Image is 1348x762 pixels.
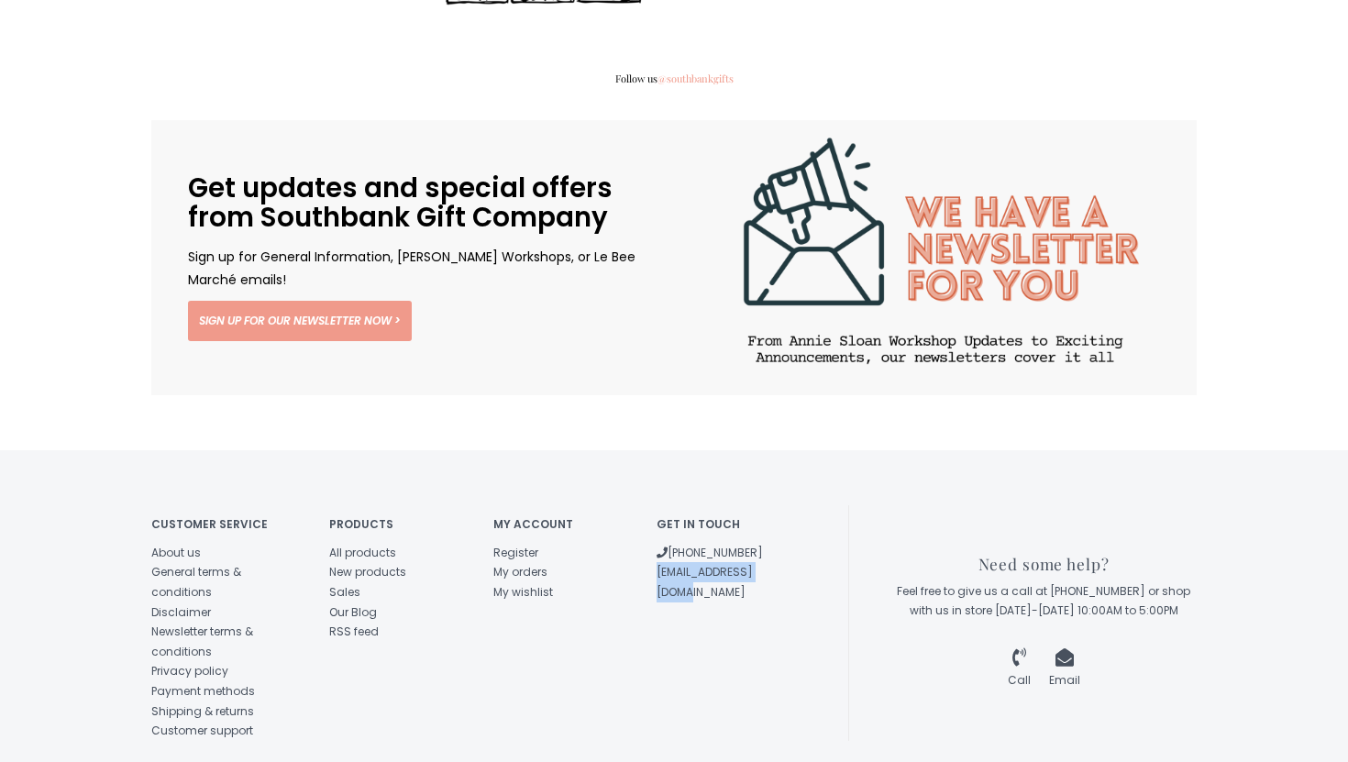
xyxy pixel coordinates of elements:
[493,518,630,530] h4: My account
[329,584,360,600] a: Sales
[151,518,302,530] h4: Customer service
[657,545,763,560] a: [PHONE_NUMBER]
[657,564,753,600] a: [EMAIL_ADDRESS][DOMAIN_NAME]
[688,120,1183,395] img: Get updates and special offers from Southbank Gift Company
[657,518,793,530] h4: Get in touch
[329,624,379,639] a: RSS feed
[151,723,253,738] a: Customer support
[493,564,547,580] a: My orders
[188,301,412,341] a: Sign up for our newsletter now >
[151,70,1197,88] span: Follow us
[493,584,553,600] a: My wishlist
[151,683,255,699] a: Payment methods
[329,564,406,580] a: New products
[1049,652,1080,688] a: Email
[188,173,637,232] h2: Get updates and special offers from Southbank Gift Company
[493,545,538,560] a: Register
[897,583,1190,619] span: Feel free to give us a call at [PHONE_NUMBER] or shop with us in store [DATE]-[DATE] 10:00AM to 5...
[151,663,228,679] a: Privacy policy
[329,518,466,530] h4: Products
[151,545,201,560] a: About us
[890,556,1197,573] h3: Need some help?
[329,545,396,560] a: All products
[151,624,253,659] a: Newsletter terms & conditions
[151,564,241,600] a: General terms & conditions
[151,604,211,620] a: Disclaimer
[329,604,377,620] a: Our Blog
[151,703,254,719] a: Shipping & returns
[1008,652,1031,688] a: Call
[657,72,734,85] a: @southbankgifts
[188,246,637,292] p: Sign up for General Information, [PERSON_NAME] Workshops, or Le Bee Marché emails!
